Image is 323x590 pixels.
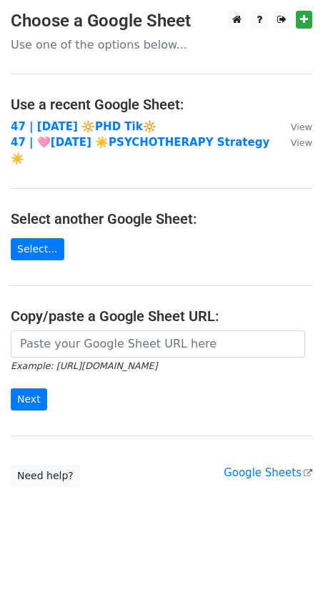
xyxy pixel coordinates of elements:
[11,96,312,113] h4: Use a recent Google Sheet:
[11,308,312,325] h4: Copy/paste a Google Sheet URL:
[11,238,64,260] a: Select...
[11,210,312,227] h4: Select another Google Sheet:
[11,11,312,31] h3: Choose a Google Sheet
[11,388,47,410] input: Next
[11,120,156,133] a: 47 | [DATE] 🔆PHD Tik🔆
[11,37,312,52] p: Use one of the options below...
[291,122,312,132] small: View
[291,137,312,148] small: View
[277,136,312,149] a: View
[11,136,269,165] a: 47 | 🩷[DATE] ☀️PSYCHOTHERAPY Strategy☀️
[11,330,305,358] input: Paste your Google Sheet URL here
[11,465,80,487] a: Need help?
[11,360,157,371] small: Example: [URL][DOMAIN_NAME]
[224,466,312,479] a: Google Sheets
[277,120,312,133] a: View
